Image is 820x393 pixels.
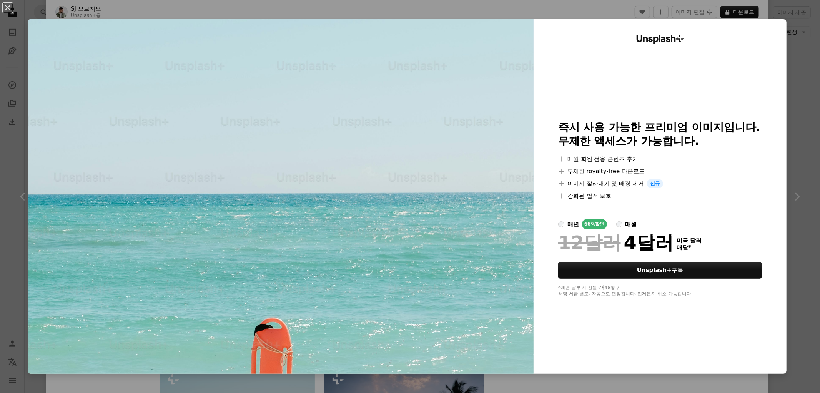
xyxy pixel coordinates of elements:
[637,267,672,274] strong: Unsplash+
[616,221,622,227] input: 매월
[625,220,637,229] div: 매월
[558,285,762,297] div: *매년 납부 시 선불로 $48 청구 해당 세금 별도. 자동으로 연장됩니다. 언제든지 취소 가능합니다.
[624,232,674,253] font: 4달러
[558,179,762,188] li: 이미지 잘라내기 및 배경 제거
[567,220,579,229] div: 매년
[647,179,663,188] span: 신규
[558,120,762,148] h2: 즉시 사용 가능한 프리미엄 이미지입니다. 무제한 액세스가 가능합니다.
[558,167,762,176] li: 무제한 royalty-free 다운로드
[558,232,621,253] font: 12달러
[558,154,762,164] li: 매월 회원 전용 콘텐츠 추가
[677,237,702,244] font: 미국 달러
[558,221,564,227] input: 매년66%할인
[582,219,607,229] div: 66% 할인
[558,191,762,201] li: 강화된 법적 보호
[558,262,762,279] button: Unsplash+구독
